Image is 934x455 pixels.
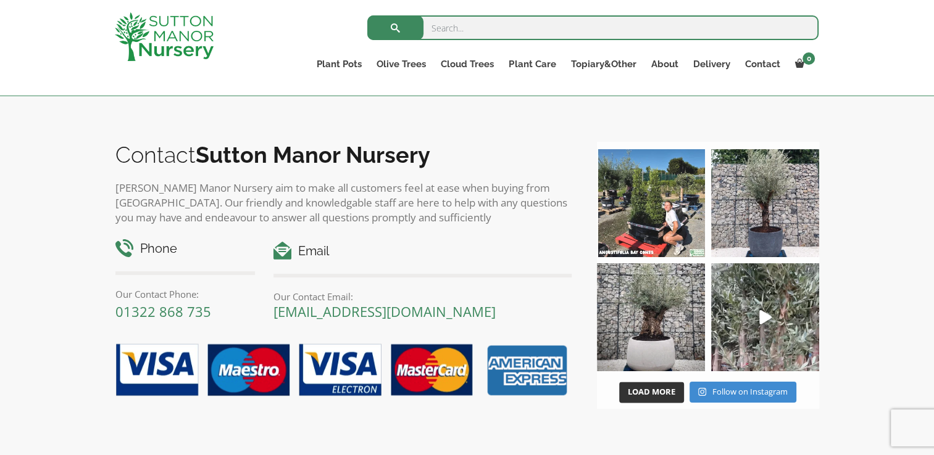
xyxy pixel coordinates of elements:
a: Play [711,263,819,371]
img: Our elegant & picturesque Angustifolia Cones are an exquisite addition to your Bay Tree collectio... [597,149,705,257]
a: Contact [737,55,787,73]
p: Our Contact Email: [273,289,572,304]
a: [EMAIL_ADDRESS][DOMAIN_NAME] [273,302,496,321]
a: 01322 868 735 [115,302,211,321]
img: New arrivals Monday morning of beautiful olive trees 🤩🤩 The weather is beautiful this summer, gre... [711,263,819,371]
a: Instagram Follow on Instagram [690,382,796,403]
span: 0 [803,52,815,65]
p: [PERSON_NAME] Manor Nursery aim to make all customers feel at ease when buying from [GEOGRAPHIC_D... [115,181,572,225]
span: Follow on Instagram [712,386,788,397]
a: About [643,55,685,73]
img: payment-options.png [106,337,572,404]
span: Load More [628,386,675,397]
b: Sutton Manor Nursery [196,142,430,168]
a: Plant Pots [309,55,369,73]
svg: Instagram [698,387,706,396]
a: Delivery [685,55,737,73]
img: logo [115,12,214,61]
a: Topiary&Other [563,55,643,73]
a: 0 [787,55,819,73]
button: Load More [619,382,684,403]
h2: Contact [115,142,572,168]
h4: Email [273,242,572,261]
a: Plant Care [501,55,563,73]
img: Check out this beauty we potted at our nursery today ❤️‍🔥 A huge, ancient gnarled Olive tree plan... [597,263,705,371]
a: Cloud Trees [433,55,501,73]
p: Our Contact Phone: [115,287,256,301]
a: Olive Trees [369,55,433,73]
h4: Phone [115,239,256,258]
img: A beautiful multi-stem Spanish Olive tree potted in our luxurious fibre clay pots 😍😍 [711,149,819,257]
input: Search... [367,15,819,40]
svg: Play [759,310,772,324]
